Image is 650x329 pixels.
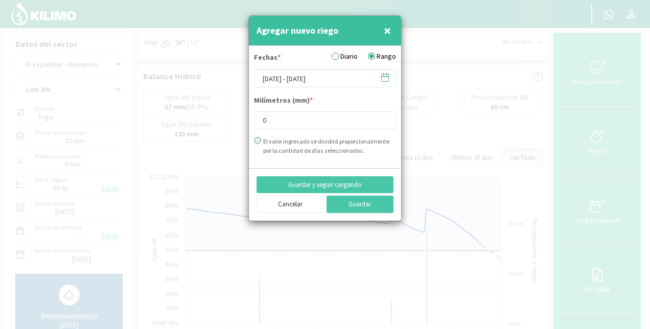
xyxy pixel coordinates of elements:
[254,52,281,65] label: Fechas
[615,294,640,319] iframe: Intercom live chat
[254,95,313,108] label: Milímetros (mm)
[384,22,391,39] span: ×
[263,137,396,155] div: El valor ingresado se dividirá proporcionalmente por la cantidad de días seleccionados.
[257,196,324,213] button: Cancelar
[327,196,394,213] button: Guardar
[332,51,358,62] label: Diario
[257,176,393,194] button: Guardar y seguir cargando
[368,51,396,62] label: Rango
[381,20,393,41] button: Close
[257,24,338,38] h4: Agregar nuevo riego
